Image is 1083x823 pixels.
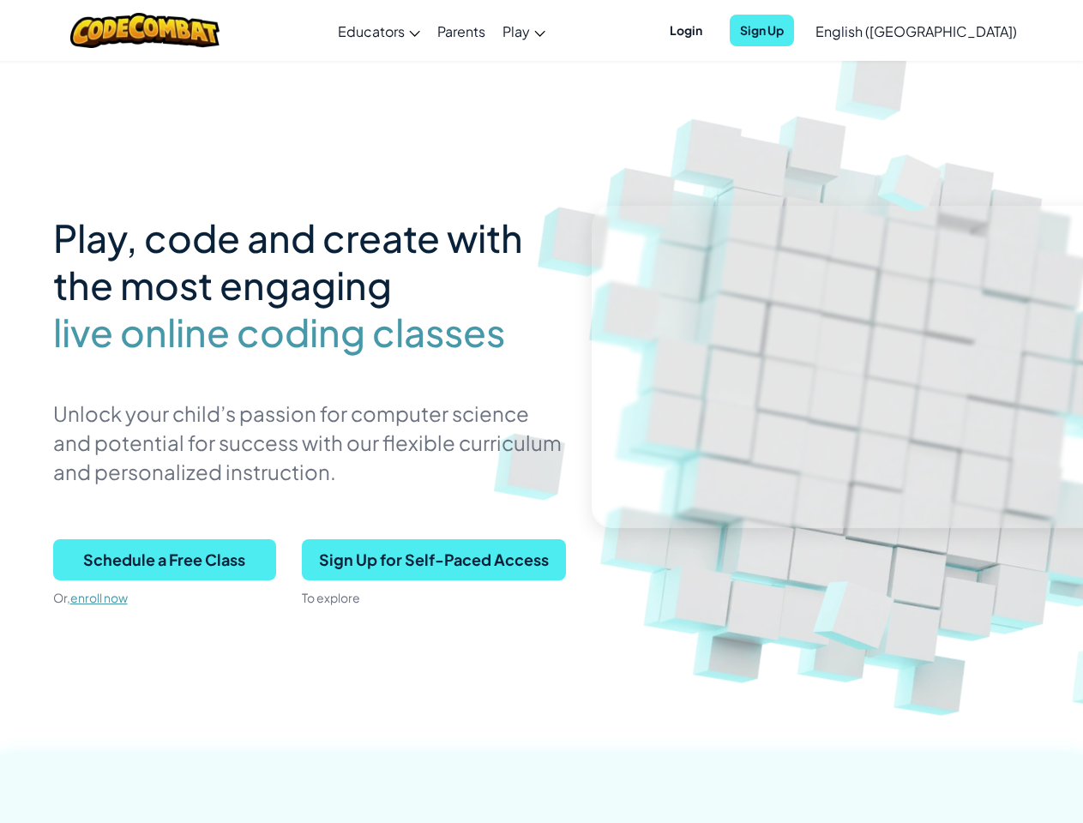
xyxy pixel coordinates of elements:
span: To explore [302,590,360,605]
button: Sign Up for Self-Paced Access [302,539,566,580]
img: CodeCombat logo [70,13,220,48]
img: Overlap cubes [780,532,936,685]
a: Educators [329,8,429,54]
a: Play [494,8,554,54]
span: English ([GEOGRAPHIC_DATA]) [815,22,1017,40]
img: Overlap cubes [852,127,972,236]
span: Educators [338,22,405,40]
a: Parents [429,8,494,54]
a: English ([GEOGRAPHIC_DATA]) [807,8,1026,54]
button: Sign Up [730,15,794,46]
button: Login [659,15,713,46]
span: Play [502,22,530,40]
p: Unlock your child’s passion for computer science and potential for success with our flexible curr... [53,399,566,486]
button: Schedule a Free Class [53,539,276,580]
span: Play, code and create with the most engaging [53,213,523,309]
span: live online coding classes [53,309,505,356]
span: Or, [53,590,70,605]
a: enroll now [70,590,128,605]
